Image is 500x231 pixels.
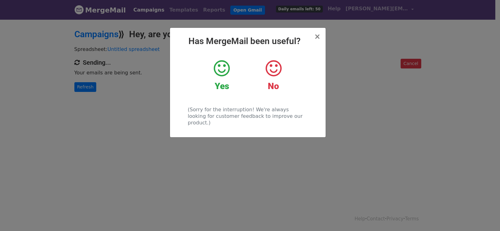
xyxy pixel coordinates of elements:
a: Yes [201,59,243,92]
iframe: Chat Widget [469,201,500,231]
button: Close [314,33,320,40]
p: (Sorry for the interruption! We're always looking for customer feedback to improve our product.) [188,106,307,126]
span: × [314,32,320,41]
strong: No [268,81,279,91]
a: No [252,59,294,92]
strong: Yes [215,81,229,91]
h2: Has MergeMail been useful? [175,36,321,47]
